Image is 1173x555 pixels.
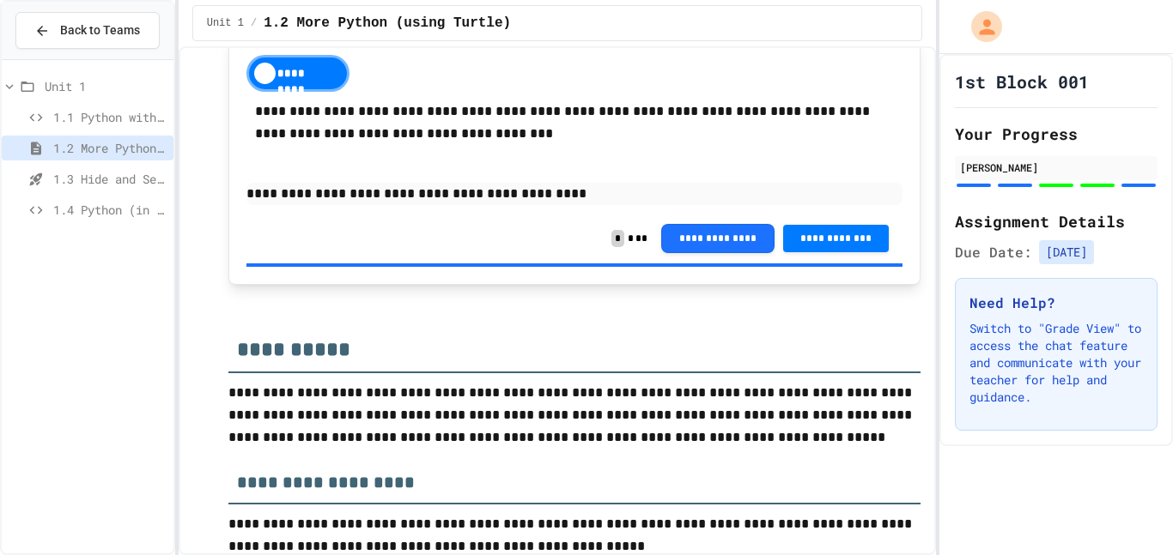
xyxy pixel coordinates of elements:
[955,209,1158,233] h2: Assignment Details
[955,69,1089,94] h1: 1st Block 001
[45,77,167,95] span: Unit 1
[264,13,511,33] span: 1.2 More Python (using Turtle)
[15,12,160,49] button: Back to Teams
[955,242,1032,262] span: Due Date:
[1039,240,1094,264] span: [DATE]
[960,160,1152,175] div: [PERSON_NAME]
[53,170,167,188] span: 1.3 Hide and Seek
[955,122,1158,146] h2: Your Progress
[969,320,1143,406] p: Switch to "Grade View" to access the chat feature and communicate with your teacher for help and ...
[207,16,244,30] span: Unit 1
[53,201,167,219] span: 1.4 Python (in Groups)
[969,293,1143,313] h3: Need Help?
[60,21,140,39] span: Back to Teams
[53,139,167,157] span: 1.2 More Python (using Turtle)
[953,7,1006,46] div: My Account
[251,16,257,30] span: /
[53,108,167,126] span: 1.1 Python with Turtle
